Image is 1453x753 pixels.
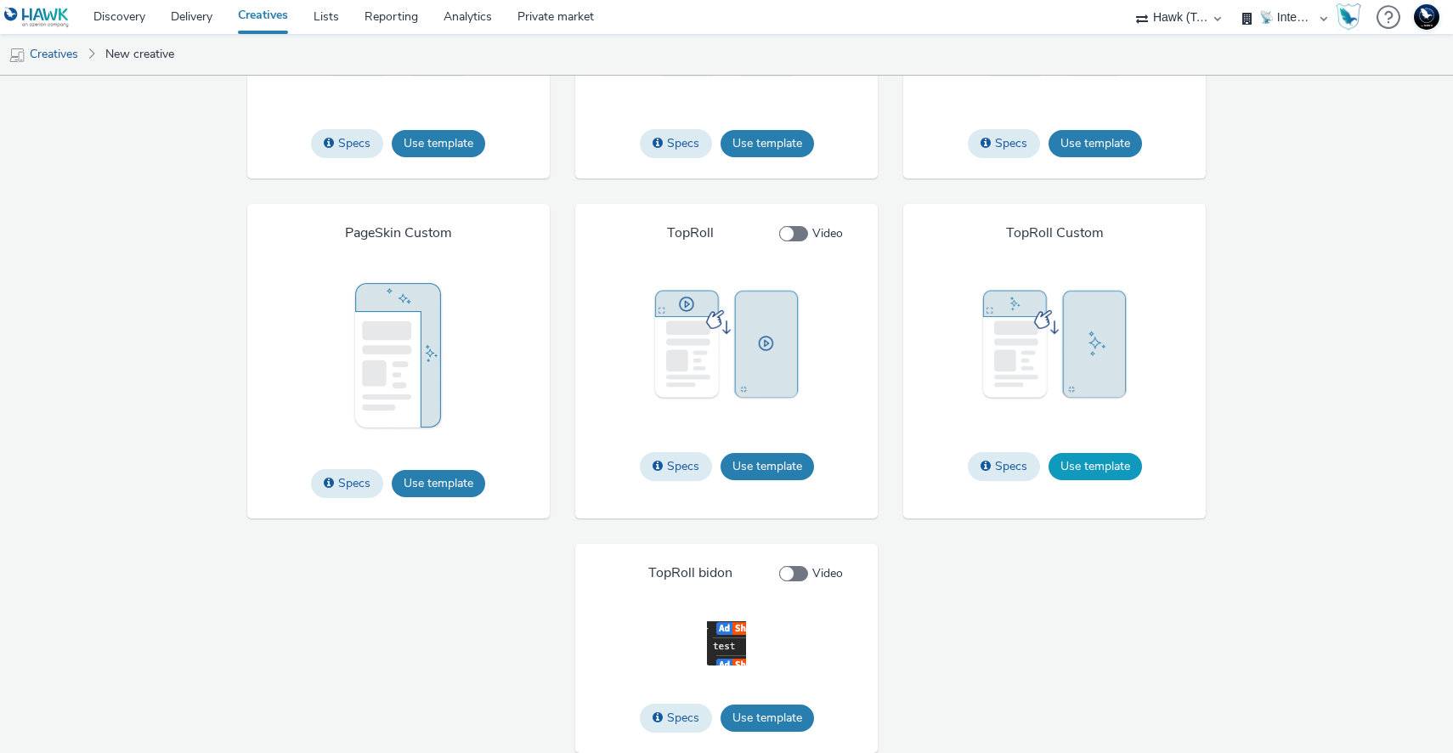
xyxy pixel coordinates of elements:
[968,129,1040,158] button: Specs
[721,453,814,480] button: Use template
[640,129,712,158] button: Specs
[311,129,383,158] button: Specs
[640,452,712,481] button: Specs
[648,564,732,583] h4: TopRoll bidon
[1414,4,1439,30] img: Support Hawk
[353,281,444,431] img: thumbnail of rich media template
[392,470,485,497] button: Use template
[4,7,70,28] img: undefined Logo
[1006,224,1104,243] h4: TopRoll Custom
[721,130,814,157] button: Use template
[311,469,383,498] button: Specs
[1049,453,1142,480] button: Use template
[97,34,183,75] a: New creative
[812,565,843,582] span: Video
[8,47,25,64] img: mobile
[1336,3,1361,31] img: Hawk Academy
[721,705,814,732] button: Use template
[968,452,1040,481] button: Specs
[970,281,1139,414] img: thumbnail of rich media template
[1049,130,1142,157] button: Use template
[392,130,485,157] button: Use template
[345,224,452,243] h4: PageSkin Custom
[1336,3,1368,31] a: Hawk Academy
[707,621,746,665] img: thumbnail of rich media template
[640,704,712,733] button: Specs
[812,225,843,242] span: Video
[642,281,811,414] img: thumbnail of rich media template
[667,224,714,243] h4: TopRoll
